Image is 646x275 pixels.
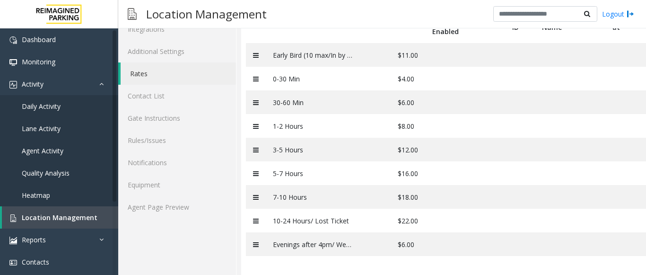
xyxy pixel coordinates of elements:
[391,43,425,67] td: $11.00
[9,81,17,89] img: 'icon'
[266,138,360,161] td: 3-5 Hours
[391,185,425,209] td: $18.00
[121,62,236,85] a: Rates
[22,169,70,177] span: Quality Analysis
[118,129,236,151] a: Rules/Issues
[22,191,50,200] span: Heatmap
[266,67,360,90] td: 0-30 Min
[2,206,118,229] a: Location Management
[9,237,17,244] img: 'icon'
[266,90,360,114] td: 30-60 Min
[118,151,236,174] a: Notifications
[141,2,271,26] h3: Location Management
[118,40,236,62] a: Additional Settings
[22,124,61,133] span: Lane Activity
[22,213,97,222] span: Location Management
[391,114,425,138] td: $8.00
[627,9,634,19] img: logout
[391,209,425,232] td: $22.00
[22,235,46,244] span: Reports
[9,59,17,66] img: 'icon'
[266,232,360,256] td: Evenings after 4pm/ Weekends
[266,209,360,232] td: 10-24 Hours/ Lost Ticket
[118,107,236,129] a: Gate Instructions
[22,146,63,155] span: Agent Activity
[118,174,236,196] a: Equipment
[266,43,360,67] td: Early Bird (10 max/In by 8:30a)
[22,80,44,89] span: Activity
[128,2,137,26] img: pageIcon
[22,57,55,66] span: Monitoring
[9,259,17,266] img: 'icon'
[118,85,236,107] a: Contact List
[118,196,236,218] a: Agent Page Preview
[266,161,360,185] td: 5-7 Hours
[602,9,634,19] a: Logout
[391,67,425,90] td: $4.00
[22,102,61,111] span: Daily Activity
[391,138,425,161] td: $12.00
[391,90,425,114] td: $6.00
[266,114,360,138] td: 1-2 Hours
[391,161,425,185] td: $16.00
[9,36,17,44] img: 'icon'
[22,35,56,44] span: Dashboard
[266,185,360,209] td: 7-10 Hours
[391,232,425,256] td: $6.00
[118,18,236,40] a: Integrations
[9,214,17,222] img: 'icon'
[22,257,49,266] span: Contacts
